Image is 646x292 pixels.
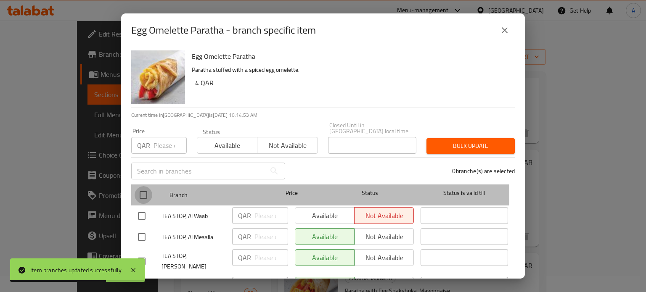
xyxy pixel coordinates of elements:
img: Egg Omelette Paratha [131,50,185,104]
p: Paratha stuffed with a spiced egg omelette. [192,65,508,75]
span: TEA STOP, [PERSON_NAME] [161,251,225,272]
span: TEA STOP, Al Messila [161,232,225,242]
h6: 4 QAR [195,77,508,89]
input: Please enter price [154,137,187,154]
button: Bulk update [426,138,515,154]
p: QAR [238,231,251,242]
input: Please enter price [254,207,288,224]
span: Branch [169,190,257,200]
h6: Egg Omelette Paratha [192,50,508,62]
p: QAR [238,253,251,263]
input: Please enter price [254,228,288,245]
button: Available [197,137,257,154]
span: Price [264,188,320,198]
span: Status [326,188,414,198]
input: Search in branches [131,163,266,179]
p: 0 branche(s) are selected [452,167,515,175]
input: Please enter price [254,249,288,266]
div: Item branches updated successfully [30,266,122,275]
span: Available [201,139,254,152]
span: Bulk update [433,141,508,151]
button: Not available [257,137,318,154]
button: close [495,20,515,40]
span: TEA STOP, Al Waab [161,211,225,221]
span: Not available [261,139,314,152]
p: Current time in [GEOGRAPHIC_DATA] is [DATE] 10:14:53 AM [131,111,515,119]
h2: Egg Omelette Paratha - branch specific item [131,24,316,37]
p: QAR [137,140,150,150]
p: QAR [238,210,251,221]
span: Status is valid till [421,188,508,198]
